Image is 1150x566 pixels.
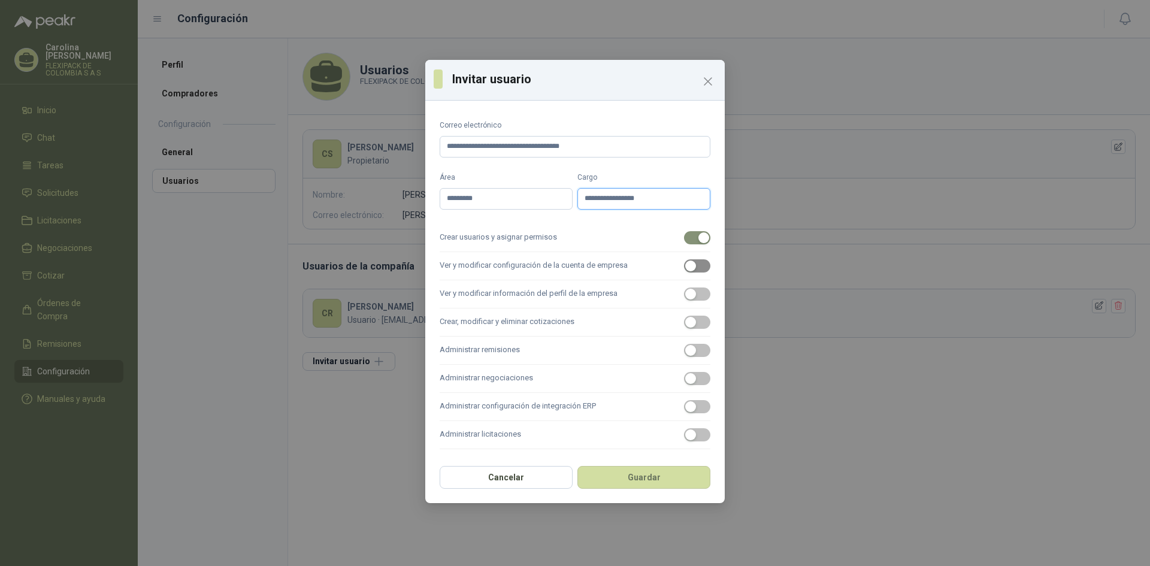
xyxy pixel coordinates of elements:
button: Guardar [577,466,710,489]
label: Administrar remisiones [440,337,710,365]
label: Correo electrónico [440,120,710,131]
button: Ver y modificar configuración de la cuenta de empresa [684,259,710,273]
button: Ver y modificar información del perfil de la empresa [684,287,710,301]
label: Área [440,172,573,183]
label: Cargo [577,172,710,183]
label: Administrar negociaciones [440,365,710,393]
button: Cancelar [440,466,573,489]
label: Administrar configuración de integración ERP [440,393,710,421]
button: Administrar licitaciones [684,428,710,441]
button: Administrar negociaciones [684,372,710,385]
button: Crear, modificar y eliminar cotizaciones [684,316,710,329]
label: Administrar licitaciones [440,421,710,449]
button: Administrar remisiones [684,344,710,357]
button: Crear usuarios y asignar permisos [684,231,710,244]
label: Ver y modificar configuración de la cuenta de empresa [440,252,710,280]
label: Crear usuarios y asignar permisos [440,224,710,252]
h3: Invitar usuario [452,70,716,88]
label: Crear, modificar y eliminar cotizaciones [440,308,710,337]
label: Ver y modificar información del perfil de la empresa [440,280,710,308]
button: Administrar configuración de integración ERP [684,400,710,413]
button: Close [698,72,718,91]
